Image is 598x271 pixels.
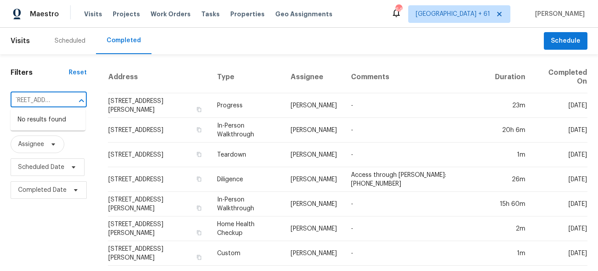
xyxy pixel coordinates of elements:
td: Home Health Checkup [210,216,284,241]
td: [STREET_ADDRESS][PERSON_NAME] [108,192,210,216]
td: [STREET_ADDRESS][PERSON_NAME] [108,241,210,266]
h1: Filters [11,68,69,77]
button: Copy Address [195,229,203,237]
span: Geo Assignments [275,10,332,18]
span: Visits [11,31,30,51]
td: [PERSON_NAME] [284,241,344,266]
button: Copy Address [195,150,203,158]
td: [PERSON_NAME] [284,216,344,241]
div: Reset [69,68,87,77]
span: Assignee [18,140,44,149]
td: In-Person Walkthrough [210,192,284,216]
td: In-Person Walkthrough [210,118,284,143]
div: Completed [107,36,141,45]
th: Comments [344,61,488,93]
span: Properties [230,10,265,18]
button: Schedule [544,32,587,50]
th: Completed On [532,61,587,93]
div: 646 [395,5,402,14]
td: [PERSON_NAME] [284,93,344,118]
button: Copy Address [195,204,203,212]
td: 20h 6m [488,118,532,143]
td: [STREET_ADDRESS] [108,143,210,167]
span: Visits [84,10,102,18]
td: - [344,241,488,266]
td: - [344,143,488,167]
td: Custom [210,241,284,266]
span: Completed Date [18,186,66,194]
td: 15h 60m [488,192,532,216]
td: 2m [488,216,532,241]
td: [PERSON_NAME] [284,143,344,167]
td: [PERSON_NAME] [284,118,344,143]
span: Projects [113,10,140,18]
td: Teardown [210,143,284,167]
td: [DATE] [532,93,587,118]
td: [DATE] [532,143,587,167]
td: - [344,192,488,216]
td: [DATE] [532,192,587,216]
span: [GEOGRAPHIC_DATA] + 61 [416,10,490,18]
input: Search for an address... [11,94,62,107]
span: Maestro [30,10,59,18]
td: [DATE] [532,241,587,266]
th: Type [210,61,284,93]
button: Copy Address [195,253,203,261]
td: [DATE] [532,216,587,241]
td: [PERSON_NAME] [284,192,344,216]
button: Copy Address [195,175,203,183]
td: [STREET_ADDRESS] [108,118,210,143]
button: Close [75,95,88,107]
button: Copy Address [195,126,203,134]
td: [DATE] [532,118,587,143]
td: [STREET_ADDRESS][PERSON_NAME] [108,93,210,118]
td: - [344,216,488,241]
th: Duration [488,61,532,93]
td: [PERSON_NAME] [284,167,344,192]
button: Copy Address [195,106,203,114]
td: Diligence [210,167,284,192]
th: Assignee [284,61,344,93]
span: Scheduled Date [18,163,64,172]
span: [PERSON_NAME] [532,10,585,18]
td: 1m [488,143,532,167]
td: 1m [488,241,532,266]
td: [DATE] [532,167,587,192]
td: - [344,118,488,143]
div: No results found [11,109,85,131]
td: Access through [PERSON_NAME]: [PHONE_NUMBER] [344,167,488,192]
div: Scheduled [55,37,85,45]
td: [STREET_ADDRESS] [108,167,210,192]
span: Tasks [201,11,220,17]
span: Work Orders [151,10,191,18]
td: 26m [488,167,532,192]
td: 23m [488,93,532,118]
span: Schedule [551,36,580,47]
td: Progress [210,93,284,118]
td: [STREET_ADDRESS][PERSON_NAME] [108,216,210,241]
td: - [344,93,488,118]
th: Address [108,61,210,93]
